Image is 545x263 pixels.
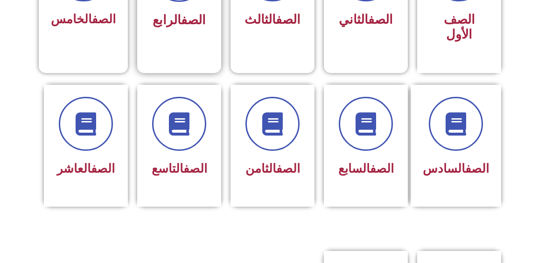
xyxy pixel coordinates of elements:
[153,13,206,27] span: الرابع
[51,12,116,26] span: الخامس
[370,162,394,175] a: الصف
[245,162,300,175] span: الثامن
[339,12,393,27] span: الثاني
[245,12,300,27] span: الثالث
[276,162,300,175] a: الصف
[152,162,207,175] span: التاسع
[423,162,489,175] span: السادس
[181,13,206,27] a: الصف
[368,12,393,27] a: الصف
[338,162,394,175] span: السابع
[57,162,115,175] span: العاشر
[465,162,489,175] a: الصف
[91,162,115,175] a: الصف
[276,12,300,27] a: الصف
[92,12,116,26] a: الصف
[183,162,207,175] a: الصف
[444,12,475,42] span: الصف الأول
